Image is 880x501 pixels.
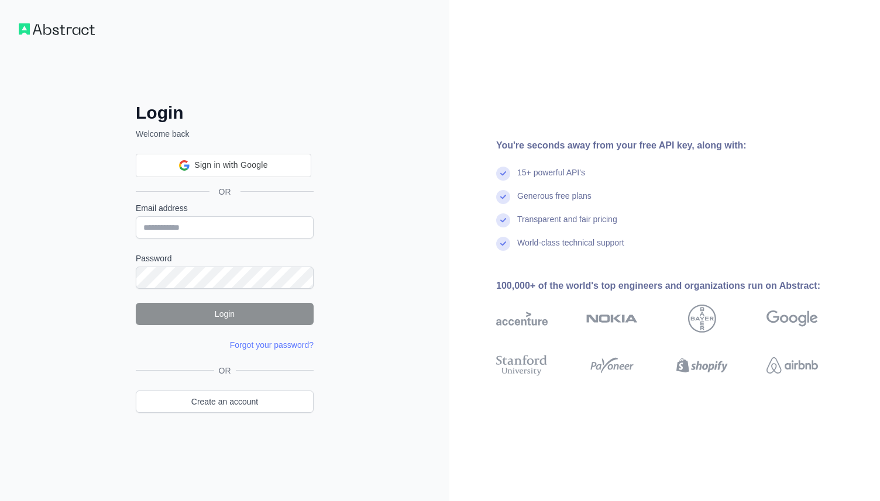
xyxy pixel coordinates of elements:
div: Generous free plans [517,190,592,213]
img: bayer [688,305,716,333]
label: Email address [136,202,314,214]
img: nokia [586,305,638,333]
span: OR [214,365,236,376]
span: OR [209,186,240,198]
div: 15+ powerful API's [517,167,585,190]
img: shopify [676,353,728,378]
p: Welcome back [136,128,314,140]
img: check mark [496,213,510,227]
h2: Login [136,102,314,123]
img: airbnb [766,353,818,378]
img: payoneer [586,353,638,378]
div: World-class technical support [517,237,624,260]
div: Sign in with Google [136,154,311,177]
span: Sign in with Google [194,159,267,171]
img: accenture [496,305,548,333]
div: Transparent and fair pricing [517,213,617,237]
img: check mark [496,237,510,251]
img: check mark [496,167,510,181]
button: Login [136,303,314,325]
div: You're seconds away from your free API key, along with: [496,139,855,153]
div: 100,000+ of the world's top engineers and organizations run on Abstract: [496,279,855,293]
img: check mark [496,190,510,204]
img: stanford university [496,353,548,378]
a: Forgot your password? [230,340,314,350]
label: Password [136,253,314,264]
img: google [766,305,818,333]
a: Create an account [136,391,314,413]
img: Workflow [19,23,95,35]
